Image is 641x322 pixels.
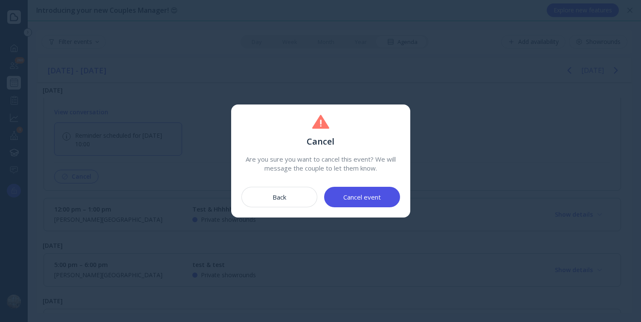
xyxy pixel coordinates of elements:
button: Back [241,187,317,207]
div: Are you sure you want to cancel this event? We will message the couple to let them know. [241,155,400,173]
button: Cancel event [324,187,400,207]
div: Cancel [241,136,400,148]
div: Cancel event [343,194,381,200]
div: Back [273,194,286,200]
